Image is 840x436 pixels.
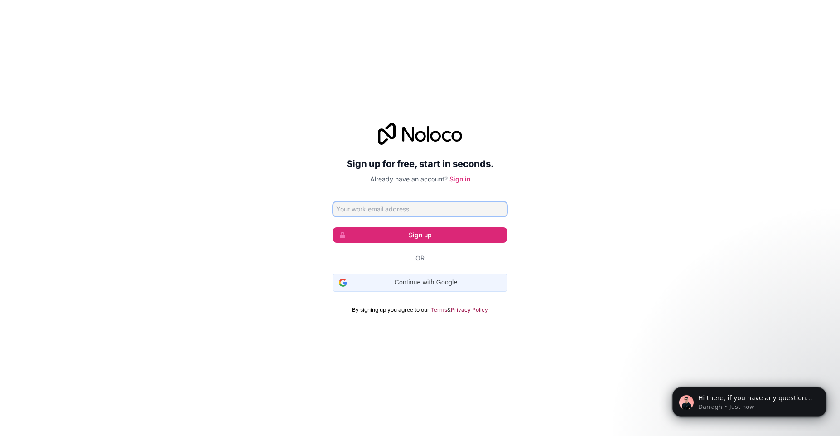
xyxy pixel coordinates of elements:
[333,202,507,216] input: Email address
[352,306,430,314] span: By signing up you agree to our
[415,254,425,263] span: Or
[451,306,488,314] a: Privacy Policy
[351,278,501,287] span: Continue with Google
[447,306,451,314] span: &
[333,156,507,172] h2: Sign up for free, start in seconds.
[333,274,507,292] div: Continue with Google
[431,306,447,314] a: Terms
[333,227,507,243] button: Sign up
[659,368,840,431] iframe: Intercom notifications message
[449,175,470,183] a: Sign in
[370,175,448,183] span: Already have an account?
